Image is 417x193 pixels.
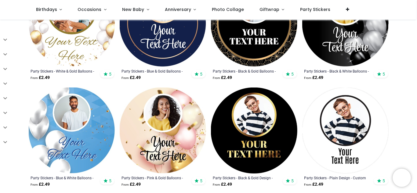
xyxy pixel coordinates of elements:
[31,183,38,186] span: From
[200,178,202,184] span: 5
[121,181,141,188] strong: £ 2.49
[36,6,57,13] span: Birthdays
[29,88,115,174] img: Personalised Party Stickers - Blue & White Balloons - Custom Text - 1 Photo
[31,76,38,80] span: From
[304,183,311,186] span: From
[121,76,129,80] span: From
[121,69,188,73] a: Party Stickers - Blue & Gold Balloons - Custom Text
[393,169,411,187] iframe: Brevo live chat
[31,175,97,180] a: Party Stickers - Blue & White Balloons - Custom Text
[304,181,323,188] strong: £ 2.49
[213,181,232,188] strong: £ 2.49
[165,6,191,13] span: Anniversary
[383,71,385,77] span: 5
[259,6,279,13] span: Giftwrap
[213,183,220,186] span: From
[122,6,144,13] span: New Baby
[212,6,244,13] span: Photo Collage
[211,88,297,174] img: Personalised Party Stickers - Black & Gold Design - Custom Text - 1 Photo
[109,71,111,77] span: 5
[78,6,101,13] span: Occasions
[121,183,129,186] span: From
[304,175,370,180] a: Party Stickers - Plain Design - Custom Text
[120,88,206,174] img: Personalised Party Stickers - Pink & Gold Balloons - Custom Text - 1 Photo
[300,6,330,13] span: Party Stickers
[304,69,370,73] a: Party Stickers - Black & White Balloons - Custom Text
[213,69,279,73] a: Party Stickers - Black & Gold Balloons - Custom Text
[213,175,279,180] a: Party Stickers - Black & Gold Design - Custom Text
[383,178,385,184] span: 5
[213,76,220,80] span: From
[109,178,111,184] span: 5
[291,178,294,184] span: 5
[291,71,294,77] span: 5
[31,181,50,188] strong: £ 2.49
[31,69,97,73] a: Party Stickers - White & Gold Balloons - Custom Text
[31,75,50,81] strong: £ 2.49
[121,75,141,81] strong: £ 2.49
[304,75,323,81] strong: £ 2.49
[121,175,188,180] a: Party Stickers - Pink & Gold Balloons - Custom Text
[304,76,311,80] span: From
[213,75,232,81] strong: £ 2.49
[200,71,202,77] span: 5
[302,88,389,174] img: Personalised Party Stickers - Plain Design - Custom Text - 1 Photo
